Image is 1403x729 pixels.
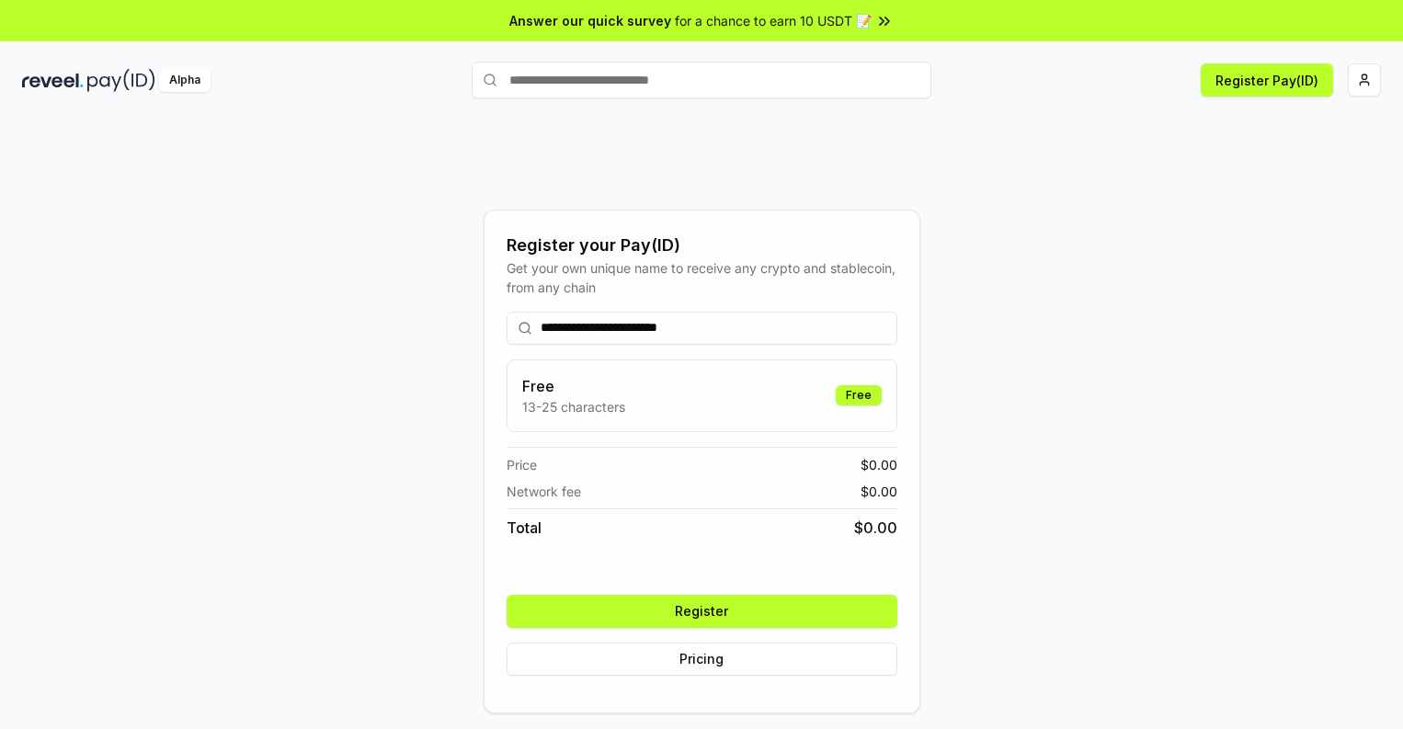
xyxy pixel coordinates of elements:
[522,397,625,416] p: 13-25 characters
[861,482,897,501] span: $ 0.00
[507,233,897,258] div: Register your Pay(ID)
[675,11,872,30] span: for a chance to earn 10 USDT 📝
[854,517,897,539] span: $ 0.00
[507,595,897,628] button: Register
[507,258,897,297] div: Get your own unique name to receive any crypto and stablecoin, from any chain
[522,375,625,397] h3: Free
[507,517,542,539] span: Total
[507,455,537,474] span: Price
[836,385,882,405] div: Free
[1201,63,1333,97] button: Register Pay(ID)
[159,69,211,92] div: Alpha
[509,11,671,30] span: Answer our quick survey
[22,69,84,92] img: reveel_dark
[507,482,581,501] span: Network fee
[87,69,155,92] img: pay_id
[507,643,897,676] button: Pricing
[861,455,897,474] span: $ 0.00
